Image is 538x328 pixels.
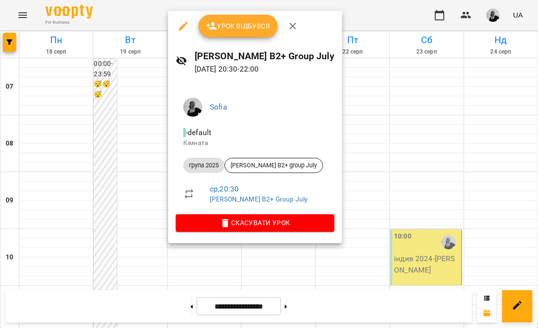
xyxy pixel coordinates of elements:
a: Sofia [210,102,227,111]
p: [DATE] 20:30 - 22:00 [195,64,334,75]
span: - default [183,128,213,137]
span: Скасувати Урок [183,217,327,228]
a: ср , 20:30 [210,184,239,193]
span: Урок відбувся [206,20,270,32]
img: 8730fe8c2e579a870f07901198a56472.jpg [183,98,202,117]
span: група 2025 [183,161,224,170]
div: [PERSON_NAME] B2+ group July [224,158,323,173]
h6: [PERSON_NAME] B2+ Group July [195,49,334,64]
p: Кімната [183,138,327,148]
span: [PERSON_NAME] B2+ group July [225,161,323,170]
button: Урок відбувся [198,15,278,37]
button: Скасувати Урок [176,214,334,231]
a: [PERSON_NAME] B2+ Group July [210,195,308,203]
